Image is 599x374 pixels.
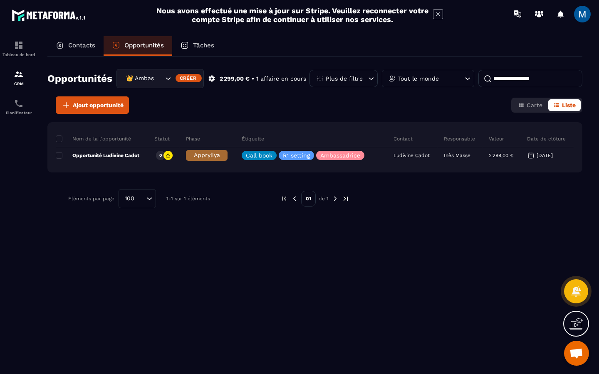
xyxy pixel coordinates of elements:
[14,98,24,108] img: scheduler
[12,7,87,22] img: logo
[256,75,306,83] p: 1 affaire en cours
[527,102,542,108] span: Carte
[242,135,264,142] p: Étiquette
[444,135,475,142] p: Responsable
[220,75,250,83] p: 2 299,00 €
[489,153,513,158] p: 2 299,00 €
[548,99,581,111] button: Liste
[116,69,204,88] div: Search for option
[73,101,124,109] span: Ajout opportunité
[246,153,272,158] p: Call book
[56,135,131,142] p: Nom de la l'opportunité
[319,195,329,202] p: de 1
[398,76,439,81] p: Tout le monde
[124,74,155,83] span: 👑 Ambassadrices
[2,111,35,115] p: Planificateur
[291,195,298,202] img: prev
[527,135,566,142] p: Date de clôture
[68,196,114,202] p: Éléments par page
[119,189,156,208] div: Search for option
[252,75,254,83] p: •
[47,36,104,56] a: Contacts
[194,152,220,158] span: Appryllya
[301,191,316,207] p: 01
[159,153,162,158] p: 0
[137,194,144,203] input: Search for option
[156,6,429,24] h2: Nous avons effectué une mise à jour sur Stripe. Veuillez reconnecter votre compte Stripe afin de ...
[154,135,170,142] p: Statut
[332,195,339,202] img: next
[2,52,35,57] p: Tableau de bord
[489,135,504,142] p: Valeur
[14,40,24,50] img: formation
[283,153,310,158] p: R1 setting
[280,195,288,202] img: prev
[2,63,35,92] a: formationformationCRM
[193,42,214,49] p: Tâches
[68,42,95,49] p: Contacts
[2,34,35,63] a: formationformationTableau de bord
[326,76,363,81] p: Plus de filtre
[172,36,223,56] a: Tâches
[513,99,547,111] button: Carte
[14,69,24,79] img: formation
[342,195,349,202] img: next
[2,92,35,121] a: schedulerschedulerPlanificateur
[2,81,35,86] p: CRM
[176,74,202,82] div: Créer
[537,153,553,158] p: [DATE]
[166,196,210,202] p: 1-1 sur 1 éléments
[562,102,576,108] span: Liste
[122,194,137,203] span: 100
[394,135,413,142] p: Contact
[155,74,163,83] input: Search for option
[124,42,164,49] p: Opportunités
[47,70,112,87] h2: Opportunités
[320,153,360,158] p: Ambassadrice
[444,153,470,158] p: Inès Masse
[186,135,200,142] p: Phase
[56,152,139,159] p: Opportunité Ludivine Cadot
[104,36,172,56] a: Opportunités
[56,96,129,114] button: Ajout opportunité
[564,341,589,366] a: Ouvrir le chat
